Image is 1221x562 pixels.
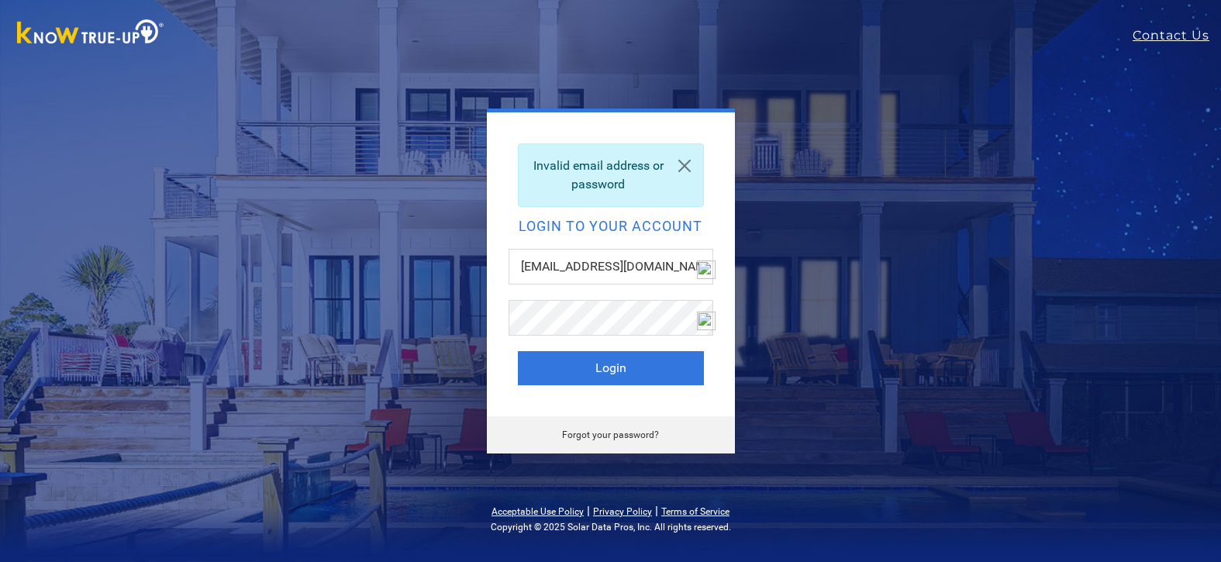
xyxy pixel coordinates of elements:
a: Acceptable Use Policy [492,506,584,517]
img: Know True-Up [9,16,172,51]
a: Contact Us [1133,26,1221,45]
button: Login [518,351,704,385]
img: npw-badge-icon-locked.svg [697,260,716,279]
a: Privacy Policy [593,506,652,517]
div: Invalid email address or password [518,143,704,207]
h2: Login to your account [518,219,704,233]
img: npw-badge-icon-locked.svg [697,312,716,330]
span: | [587,503,590,518]
a: Forgot your password? [562,429,659,440]
a: Terms of Service [661,506,729,517]
a: Close [666,144,703,188]
input: Email [509,249,713,284]
span: | [655,503,658,518]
